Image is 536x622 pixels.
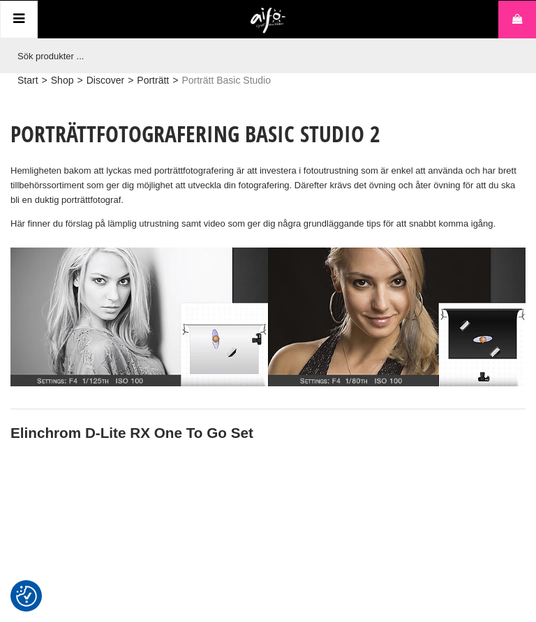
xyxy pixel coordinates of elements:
h1: Porträttfotografering Basic Studio 2 [10,119,526,149]
a: Discover [87,73,124,88]
a: Shop [51,73,74,88]
a: Porträtt [137,73,169,88]
h2: Elinchrom D-Lite RX One To Go Set [10,423,526,443]
span: > [128,73,133,88]
input: Sök produkter ... [10,38,519,73]
img: Revisit consent button [16,586,37,607]
button: Samtyckesinställningar [16,584,37,609]
span: Porträtt Basic Studio [181,73,271,88]
p: Hemligheten bakom att lyckas med porträttfotografering är att investera i fotoutrustning som är e... [10,164,526,207]
span: > [172,73,178,88]
span: > [42,73,47,88]
a: Start [17,73,38,88]
span: > [77,73,82,88]
img: Hemmastudio Elinchrom [10,248,526,386]
img: logo.png [251,8,286,34]
p: Här finner du förslag på lämplig utrustning samt video som ger dig några grundläggande tips för a... [10,217,526,232]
